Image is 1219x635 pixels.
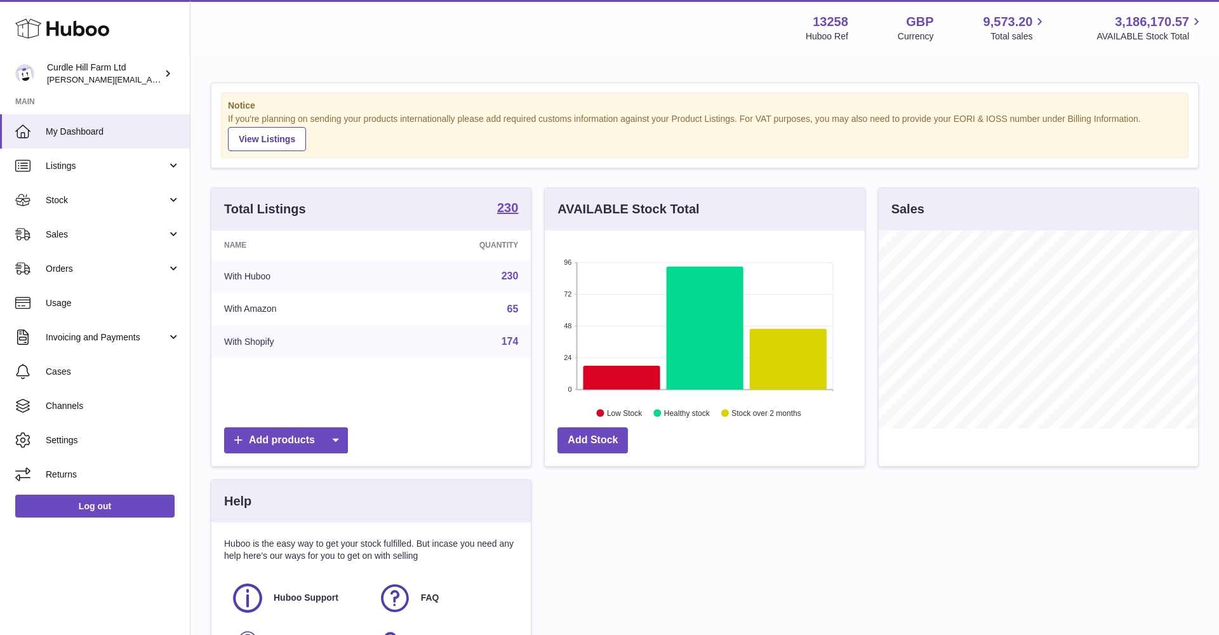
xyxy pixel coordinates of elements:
th: Name [211,231,386,260]
div: Curdle Hill Farm Ltd [47,62,161,86]
text: 96 [564,258,572,266]
td: With Huboo [211,260,386,293]
a: 230 [497,201,518,217]
span: Huboo Support [274,592,338,604]
span: Orders [46,263,167,275]
a: 65 [507,304,519,314]
a: 9,573.20 Total sales [983,13,1048,43]
span: Stock [46,194,167,206]
span: Usage [46,297,180,309]
span: Invoicing and Payments [46,331,167,344]
span: Total sales [990,30,1047,43]
text: 0 [568,385,572,393]
text: Healthy stock [664,408,710,417]
text: 72 [564,290,572,298]
a: Add products [224,427,348,453]
span: [PERSON_NAME][EMAIL_ADDRESS][DOMAIN_NAME] [47,74,255,84]
h3: Help [224,493,251,510]
h3: AVAILABLE Stock Total [557,201,699,218]
h3: Total Listings [224,201,306,218]
span: Returns [46,469,180,481]
span: Sales [46,229,167,241]
strong: Notice [228,100,1182,112]
div: Currency [898,30,934,43]
span: 9,573.20 [983,13,1033,30]
div: Huboo Ref [806,30,848,43]
strong: GBP [906,13,933,30]
span: 3,186,170.57 [1115,13,1189,30]
td: With Amazon [211,293,386,326]
span: Cases [46,366,180,378]
a: FAQ [378,581,512,615]
text: 48 [564,322,572,330]
a: Add Stock [557,427,628,453]
text: Low Stock [607,408,643,417]
a: 230 [502,271,519,281]
div: If you're planning on sending your products internationally please add required customs informati... [228,113,1182,151]
a: 3,186,170.57 AVAILABLE Stock Total [1096,13,1204,43]
span: Settings [46,434,180,446]
td: With Shopify [211,325,386,358]
text: Stock over 2 months [732,408,801,417]
span: Channels [46,400,180,412]
span: FAQ [421,592,439,604]
span: My Dashboard [46,126,180,138]
text: 24 [564,354,572,361]
img: miranda@diddlysquatfarmshop.com [15,64,34,83]
a: Huboo Support [230,581,365,615]
a: Log out [15,495,175,518]
th: Quantity [386,231,531,260]
h3: Sales [891,201,924,218]
strong: 230 [497,201,518,214]
p: Huboo is the easy way to get your stock fulfilled. But incase you need any help here's our ways f... [224,538,518,562]
a: View Listings [228,127,306,151]
span: Listings [46,160,167,172]
a: 174 [502,336,519,347]
span: AVAILABLE Stock Total [1096,30,1204,43]
strong: 13258 [813,13,848,30]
